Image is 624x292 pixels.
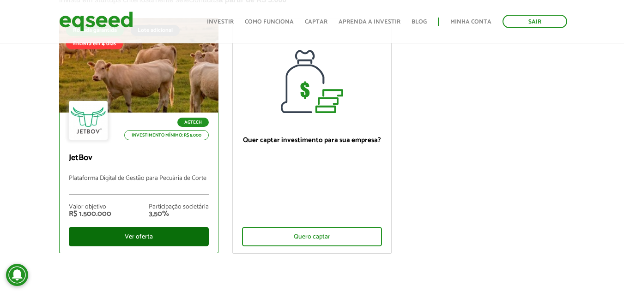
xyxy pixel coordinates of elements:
a: Quer captar investimento para sua empresa? Quero captar [232,18,392,254]
div: 3,50% [149,210,209,218]
p: Quer captar investimento para sua empresa? [242,136,382,144]
p: Investimento mínimo: R$ 5.000 [124,130,209,140]
div: Ver oferta [69,227,209,246]
a: Blog [412,19,427,25]
a: Minha conta [450,19,491,25]
a: Investir [207,19,234,25]
a: Aprenda a investir [339,19,400,25]
a: Rodada garantida Lote adicional Encerra em 4 dias Agtech Investimento mínimo: R$ 5.000 JetBov Pla... [59,18,218,253]
a: Captar [305,19,327,25]
div: Quero captar [242,227,382,246]
p: Agtech [177,118,209,127]
div: Valor objetivo [69,204,111,210]
p: JetBov [69,153,209,163]
a: Como funciona [245,19,294,25]
a: Sair [503,15,567,28]
div: Participação societária [149,204,209,210]
img: EqSeed [59,9,133,34]
div: R$ 1.500.000 [69,210,111,218]
p: Plataforma Digital de Gestão para Pecuária de Corte [69,175,209,195]
div: Encerra em 4 dias [66,38,123,49]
